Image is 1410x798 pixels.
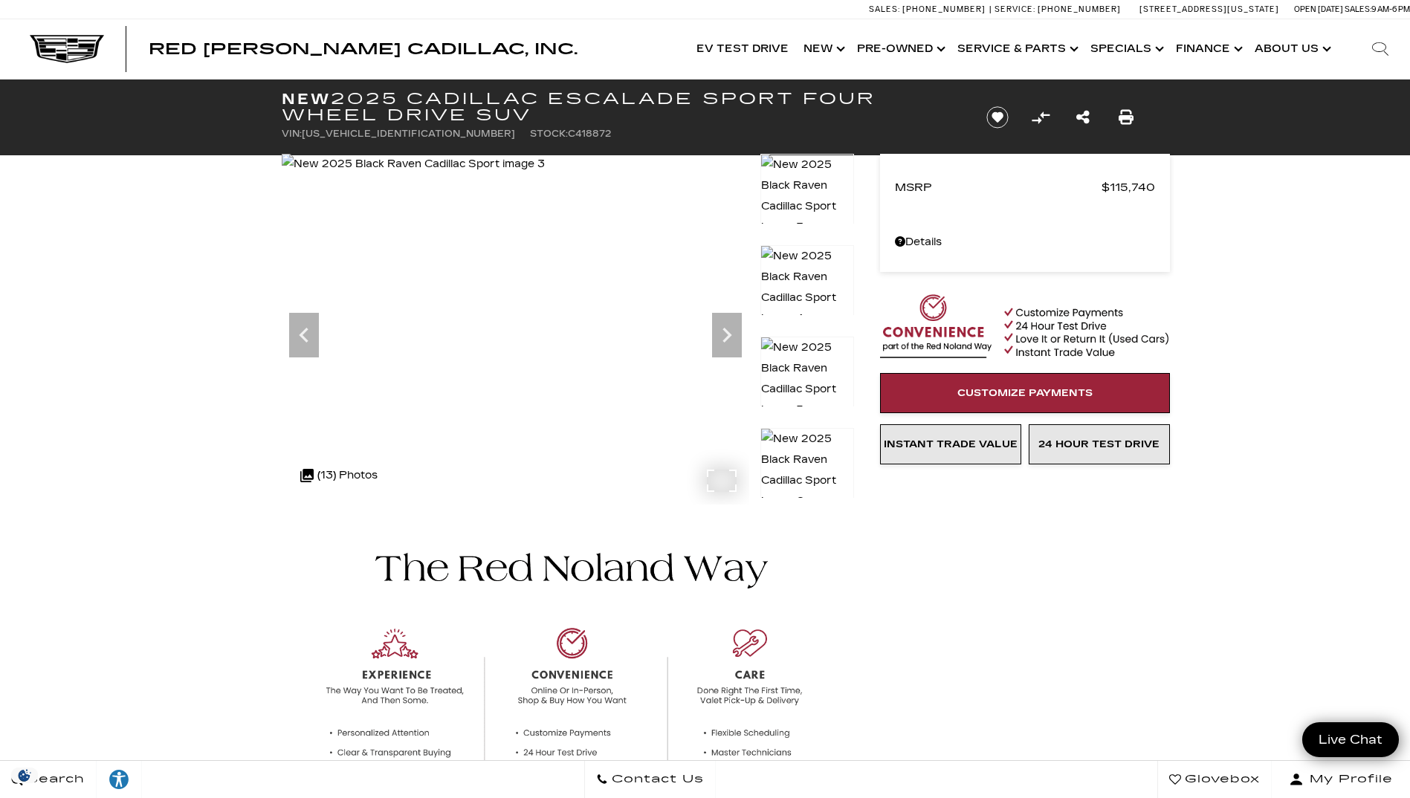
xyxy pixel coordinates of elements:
span: [PHONE_NUMBER] [1038,4,1121,14]
a: Details [895,232,1155,253]
button: Open user profile menu [1272,761,1410,798]
a: Instant Trade Value [880,424,1021,464]
img: New 2025 Black Raven Cadillac Sport image 4 [760,245,854,330]
span: Sales: [1345,4,1371,14]
span: Contact Us [608,769,704,790]
span: Sales: [869,4,900,14]
img: New 2025 Black Raven Cadillac Sport image 3 [760,154,854,239]
span: 9 AM-6 PM [1371,4,1410,14]
a: New [796,19,850,79]
a: Specials [1083,19,1168,79]
span: My Profile [1304,769,1393,790]
img: New 2025 Black Raven Cadillac Sport image 3 [282,154,545,175]
span: $115,740 [1102,177,1155,198]
div: Previous [289,313,319,357]
strong: New [282,90,331,108]
img: New 2025 Black Raven Cadillac Sport image 6 [760,428,854,513]
div: Search [1351,19,1410,79]
span: C418872 [568,129,611,139]
a: Service: [PHONE_NUMBER] [989,5,1125,13]
a: Red [PERSON_NAME] Cadillac, Inc. [149,42,578,56]
a: Service & Parts [950,19,1083,79]
span: [PHONE_NUMBER] [902,4,986,14]
a: Explore your accessibility options [97,761,142,798]
a: Customize Payments [880,373,1170,413]
span: Instant Trade Value [884,438,1018,450]
button: Save vehicle [981,106,1014,129]
a: Glovebox [1157,761,1272,798]
h1: 2025 Cadillac Escalade Sport Four Wheel Drive SUV [282,91,962,123]
a: EV Test Drive [689,19,796,79]
a: About Us [1247,19,1336,79]
div: Privacy Settings [7,768,42,783]
a: 24 Hour Test Drive [1029,424,1170,464]
span: Customize Payments [957,387,1093,399]
a: Live Chat [1302,722,1399,757]
a: MSRP $115,740 [895,177,1155,198]
a: Finance [1168,19,1247,79]
span: [US_VEHICLE_IDENTIFICATION_NUMBER] [302,129,515,139]
a: Share this New 2025 Cadillac Escalade Sport Four Wheel Drive SUV [1076,107,1090,128]
span: Service: [995,4,1035,14]
span: Glovebox [1181,769,1260,790]
a: Print this New 2025 Cadillac Escalade Sport Four Wheel Drive SUV [1119,107,1134,128]
div: Explore your accessibility options [97,768,141,791]
a: Sales: [PHONE_NUMBER] [869,5,989,13]
a: Pre-Owned [850,19,950,79]
button: Compare Vehicle [1029,106,1052,129]
div: Next [712,313,742,357]
span: 24 Hour Test Drive [1038,438,1160,450]
img: New 2025 Black Raven Cadillac Sport image 5 [760,337,854,421]
span: Red [PERSON_NAME] Cadillac, Inc. [149,40,578,58]
span: Stock: [530,129,568,139]
span: MSRP [895,177,1102,198]
img: Cadillac Dark Logo with Cadillac White Text [30,35,104,63]
div: (13) Photos [293,458,385,493]
a: Contact Us [584,761,716,798]
span: Live Chat [1311,731,1390,748]
a: [STREET_ADDRESS][US_STATE] [1139,4,1279,14]
iframe: YouTube video player [880,472,1170,706]
span: Open [DATE] [1294,4,1343,14]
span: Search [23,769,85,790]
span: VIN: [282,129,302,139]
